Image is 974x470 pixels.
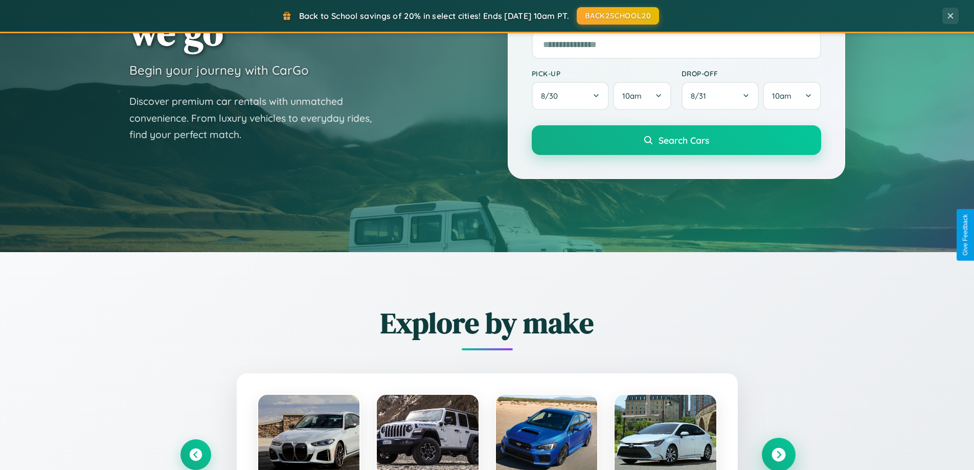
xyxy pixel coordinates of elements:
label: Pick-up [532,69,671,78]
button: BACK2SCHOOL20 [577,7,659,25]
h3: Begin your journey with CarGo [129,62,309,78]
span: Back to School savings of 20% in select cities! Ends [DATE] 10am PT. [299,11,569,21]
button: 8/30 [532,82,609,110]
p: Discover premium car rentals with unmatched convenience. From luxury vehicles to everyday rides, ... [129,93,385,143]
span: 8 / 31 [691,91,711,101]
button: Search Cars [532,125,821,155]
h2: Explore by make [180,303,794,343]
span: 10am [622,91,642,101]
div: Give Feedback [962,214,969,256]
span: 8 / 30 [541,91,563,101]
span: Search Cars [659,135,709,146]
button: 8/31 [682,82,759,110]
label: Drop-off [682,69,821,78]
button: 10am [763,82,821,110]
span: 10am [772,91,791,101]
button: 10am [613,82,671,110]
